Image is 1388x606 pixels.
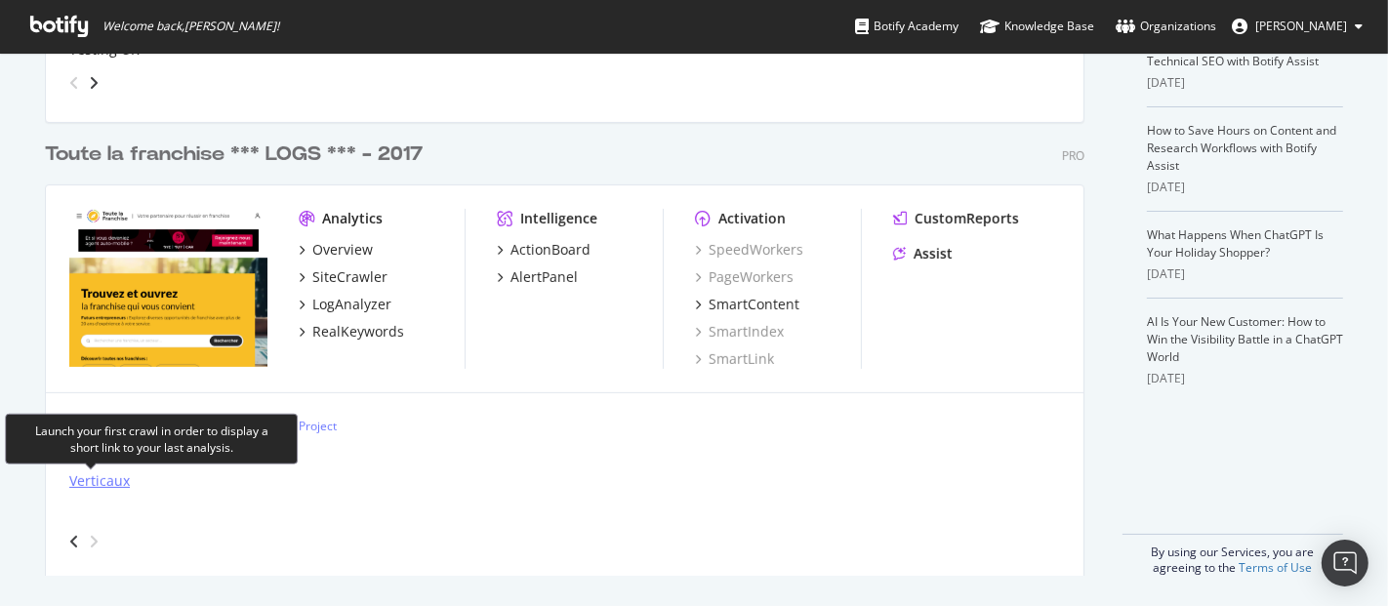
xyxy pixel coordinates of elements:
[312,295,391,314] div: LogAnalyzer
[1123,534,1343,576] div: By using our Services, you are agreeing to the
[695,267,794,287] a: PageWorkers
[322,209,383,228] div: Analytics
[299,322,404,342] a: RealKeywords
[1216,11,1378,42] button: [PERSON_NAME]
[1147,265,1343,283] div: [DATE]
[1255,18,1347,34] span: Gwendoline Barreau
[299,240,373,260] a: Overview
[312,267,388,287] div: SiteCrawler
[1062,147,1084,164] div: Pro
[718,209,786,228] div: Activation
[709,295,799,314] div: SmartContent
[855,17,959,36] div: Botify Academy
[695,349,774,369] a: SmartLink
[1147,35,1322,69] a: How to Prioritize and Accelerate Technical SEO with Botify Assist
[1116,17,1216,36] div: Organizations
[69,209,267,367] img: toute-la-franchise.com
[1240,559,1313,576] a: Terms of Use
[299,295,391,314] a: LogAnalyzer
[1147,370,1343,387] div: [DATE]
[1147,74,1343,92] div: [DATE]
[695,322,784,342] a: SmartIndex
[45,141,423,169] div: Toute la franchise *** LOGS *** - 2017
[61,526,87,557] div: angle-left
[1322,540,1368,586] div: Open Intercom Messenger
[87,73,101,93] div: angle-right
[497,267,578,287] a: AlertPanel
[510,267,578,287] div: AlertPanel
[915,209,1019,228] div: CustomReports
[299,267,388,287] a: SiteCrawler
[1147,226,1324,261] a: What Happens When ChatGPT Is Your Holiday Shopper?
[695,295,799,314] a: SmartContent
[980,17,1094,36] div: Knowledge Base
[510,240,591,260] div: ActionBoard
[497,240,591,260] a: ActionBoard
[21,423,281,456] div: Launch your first crawl in order to display a short link to your last analysis.
[102,19,279,34] span: Welcome back, [PERSON_NAME] !
[1147,122,1336,174] a: How to Save Hours on Content and Research Workflows with Botify Assist
[520,209,597,228] div: Intelligence
[87,532,101,551] div: angle-right
[893,209,1019,228] a: CustomReports
[312,322,404,342] div: RealKeywords
[1147,179,1343,196] div: [DATE]
[69,471,130,491] a: Verticaux
[312,240,373,260] div: Overview
[61,67,87,99] div: angle-left
[45,141,430,169] a: Toute la franchise *** LOGS *** - 2017
[1147,313,1343,365] a: AI Is Your New Customer: How to Win the Visibility Battle in a ChatGPT World
[695,240,803,260] a: SpeedWorkers
[893,244,953,263] a: Assist
[914,244,953,263] div: Assist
